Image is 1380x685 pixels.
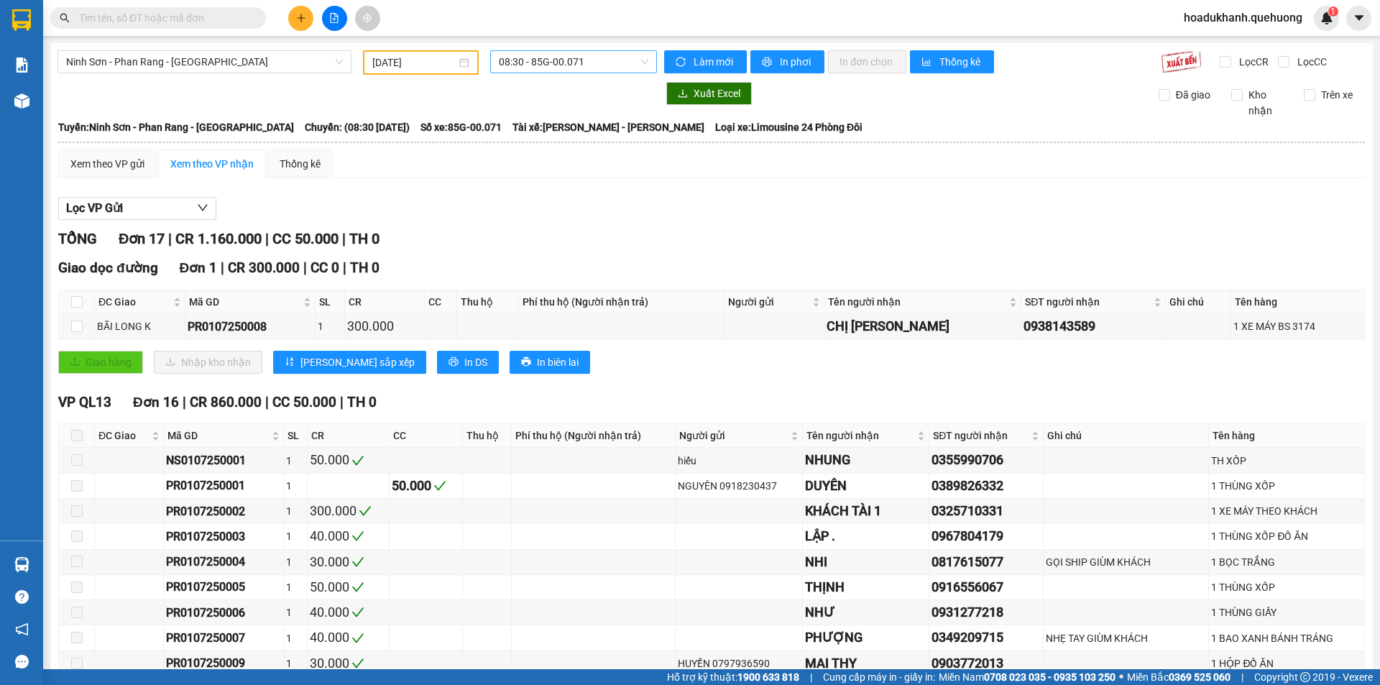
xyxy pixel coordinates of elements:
span: Miền Bắc [1127,669,1230,685]
td: 0325710331 [929,499,1044,524]
span: bar-chart [921,57,934,68]
button: sort-ascending[PERSON_NAME] sắp xếp [273,351,426,374]
span: hoadukhanh.quehuong [1172,9,1314,27]
span: | [168,230,172,247]
span: ĐC Giao [98,428,149,443]
span: question-circle [15,590,29,604]
span: SĐT người nhận [1025,294,1150,310]
span: printer [448,357,459,368]
td: PR0107250007 [164,625,285,650]
strong: 1900 633 818 [737,671,799,683]
div: 1 [318,318,343,334]
button: printerIn phơi [750,50,824,73]
span: In biên lai [537,354,579,370]
span: TH 0 [347,394,377,410]
td: 0817615077 [929,550,1044,575]
strong: 0708 023 035 - 0935 103 250 [984,671,1115,683]
span: [PERSON_NAME] sắp xếp [300,354,415,370]
div: 300.000 [310,501,387,521]
div: PR0107250005 [166,578,282,596]
sup: 1 [1328,6,1338,17]
div: 0916556067 [931,577,1041,597]
div: 40.000 [310,602,387,622]
td: MAI THY [803,651,929,676]
span: VP QL13 [58,394,111,410]
td: PR0107250009 [164,651,285,676]
span: TH 0 [350,259,379,276]
span: down [197,202,208,213]
span: Loại xe: Limousine 24 Phòng Đôi [715,119,862,135]
div: 1 XE MÁY THEO KHÁCH [1211,503,1362,519]
td: PR0107250008 [185,314,315,339]
span: Đã giao [1170,87,1216,103]
span: check [351,581,364,594]
div: 0931277218 [931,602,1041,622]
div: Thống kê [280,156,321,172]
span: Kho nhận [1243,87,1293,119]
span: Tên người nhận [828,294,1006,310]
th: Phí thu hộ (Người nhận trả) [519,290,725,314]
div: PR0107250007 [166,629,282,647]
div: 30.000 [310,653,387,673]
div: NHI [805,552,926,572]
span: check [351,530,364,543]
span: | [342,230,346,247]
span: | [265,394,269,410]
td: PHƯỢNG [803,625,929,650]
span: | [221,259,224,276]
div: 1 THÙNG GIẤY [1211,604,1362,620]
span: plus [296,13,306,23]
span: Đơn 16 [133,394,179,410]
button: printerIn DS [437,351,499,374]
button: syncLàm mới [664,50,747,73]
div: PHƯỢNG [805,627,926,648]
input: Tìm tên, số ĐT hoặc mã đơn [79,10,249,26]
span: | [303,259,307,276]
td: PR0107250003 [164,524,285,549]
div: 1 [286,579,305,595]
span: Lọc CC [1292,54,1329,70]
span: Đơn 1 [180,259,218,276]
button: uploadGiao hàng [58,351,143,374]
img: logo-vxr [12,9,31,31]
div: 0389826332 [931,476,1041,496]
th: SL [316,290,346,314]
span: | [810,669,812,685]
div: NGUYÊN 0918230437 [678,478,800,494]
div: DUYÊN [805,476,926,496]
button: aim [355,6,380,31]
span: CC 50.000 [272,394,336,410]
th: Tên hàng [1231,290,1365,314]
div: 1 XE MÁY BS 3174 [1233,318,1362,334]
th: CR [345,290,425,314]
span: Lọc VP Gửi [66,199,123,217]
div: 50.000 [310,450,387,470]
div: 1 HỘP ĐỒ ĂN [1211,656,1362,671]
span: TỔNG [58,230,97,247]
span: | [183,394,186,410]
th: Ghi chú [1166,290,1231,314]
td: PR0107250001 [164,474,285,499]
div: NS0107250001 [166,451,282,469]
span: check [351,632,364,645]
div: 0903772013 [931,653,1041,673]
span: Tên người nhận [806,428,914,443]
div: 50.000 [392,476,460,496]
span: notification [15,622,29,636]
span: Xuất Excel [694,86,740,101]
div: TH XỐP [1211,453,1362,469]
button: Lọc VP Gửi [58,197,216,220]
span: search [60,13,70,23]
span: Người gửi [728,294,809,310]
b: Tuyến: Ninh Sơn - Phan Rang - [GEOGRAPHIC_DATA] [58,121,294,133]
div: NHẸ TAY GIÙM KHÁCH [1046,630,1206,646]
button: printerIn biên lai [510,351,590,374]
span: Chuyến: (08:30 [DATE]) [305,119,410,135]
td: KHÁCH TÀI 1 [803,499,929,524]
img: 9k= [1161,50,1202,73]
span: message [15,655,29,668]
div: NHƯ [805,602,926,622]
div: 0325710331 [931,501,1041,521]
div: THỊNH [805,577,926,597]
div: 1 [286,528,305,544]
